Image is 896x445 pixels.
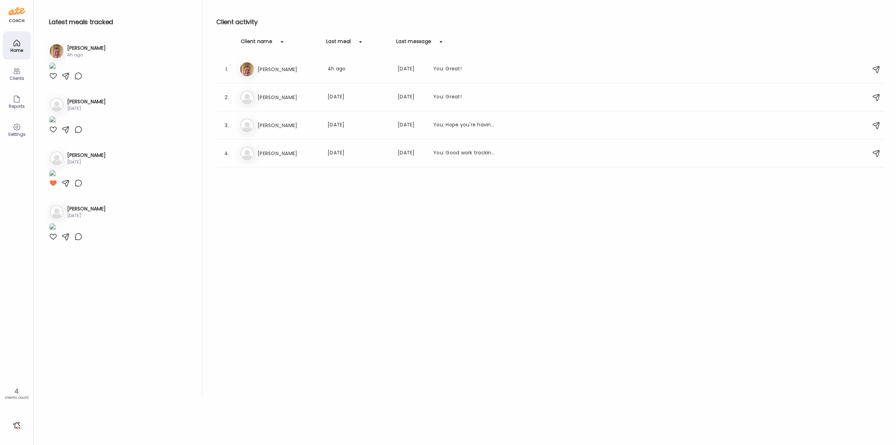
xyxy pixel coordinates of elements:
img: images%2FflEIjWeSb8ZGtLJO4JPNydGjhoE2%2F3wTHRcdD14mBXphqG5zU%2F6KC7EiGXfuHx19h25hJO_1080 [49,169,56,179]
div: Home [4,48,29,53]
div: 2. [223,93,231,102]
div: You: Great! [433,65,495,74]
img: bg-avatar-default.svg [50,151,64,165]
div: 4. [223,149,231,158]
div: [DATE] [398,149,425,158]
h3: [PERSON_NAME] [258,121,319,130]
div: 4h ago [67,52,106,58]
div: You: Good work tracking your weight, [PERSON_NAME]! See how it goes connecting your sleep data al... [433,149,495,158]
div: 4h ago [328,65,389,74]
div: Last message [396,38,431,49]
h3: [PERSON_NAME] [67,205,106,213]
div: You: Hope you're having a good week, [PERSON_NAME]! Keep me updated on how you're sleep routine i... [433,121,495,130]
div: You: Great! [433,93,495,102]
div: 1. [223,65,231,74]
div: 4 [2,387,31,395]
div: 3. [223,121,231,130]
div: [DATE] [398,121,425,130]
h3: [PERSON_NAME] [67,152,106,159]
h3: [PERSON_NAME] [258,149,319,158]
img: bg-avatar-default.svg [240,146,254,160]
div: clients count [2,395,31,400]
img: bg-avatar-default.svg [240,90,254,104]
div: Reports [4,104,29,109]
div: [DATE] [398,93,425,102]
div: [DATE] [67,159,106,165]
div: Client name [241,38,272,49]
div: [DATE] [328,121,389,130]
h3: [PERSON_NAME] [67,98,106,105]
img: images%2FwhZvoUYUhPXR7I3WqNLuoUKhDjI3%2F1Kblzlik3r1jW9oNnSGy%2FGeV1xBasukTN5zzg9gza_1080 [49,223,56,232]
div: Settings [4,132,29,137]
img: avatars%2FPltaLHtbMRdY6hvW1cLZ4xjFVjV2 [240,62,254,76]
h3: [PERSON_NAME] [67,44,106,52]
img: bg-avatar-default.svg [50,98,64,112]
img: avatars%2FPltaLHtbMRdY6hvW1cLZ4xjFVjV2 [50,44,64,58]
h2: Latest meals tracked [49,17,191,27]
img: images%2FPltaLHtbMRdY6hvW1cLZ4xjFVjV2%2FnSiSrRUiVpcJ5TJ1AEzJ%2FK00TaYwmDqcAxdotsVKA_1080 [49,62,56,72]
h3: [PERSON_NAME] [258,93,319,102]
div: [DATE] [67,213,106,219]
img: bg-avatar-default.svg [50,205,64,219]
img: images%2Fxwqr9VqbgPh8Zr803ZyoomJaGWJ2%2FLZQHZ637FcLCp5YBdGsA%2F9tePo4SJlRS200OKIFWh_1080 [49,116,56,125]
div: coach [9,18,24,24]
img: bg-avatar-default.svg [240,118,254,132]
div: [DATE] [398,65,425,74]
div: [DATE] [67,105,106,112]
div: Clients [4,76,29,81]
div: [DATE] [328,149,389,158]
h3: [PERSON_NAME] [258,65,319,74]
div: Last meal [326,38,351,49]
h2: Client activity [216,17,885,27]
img: ate [8,6,25,17]
div: [DATE] [328,93,389,102]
